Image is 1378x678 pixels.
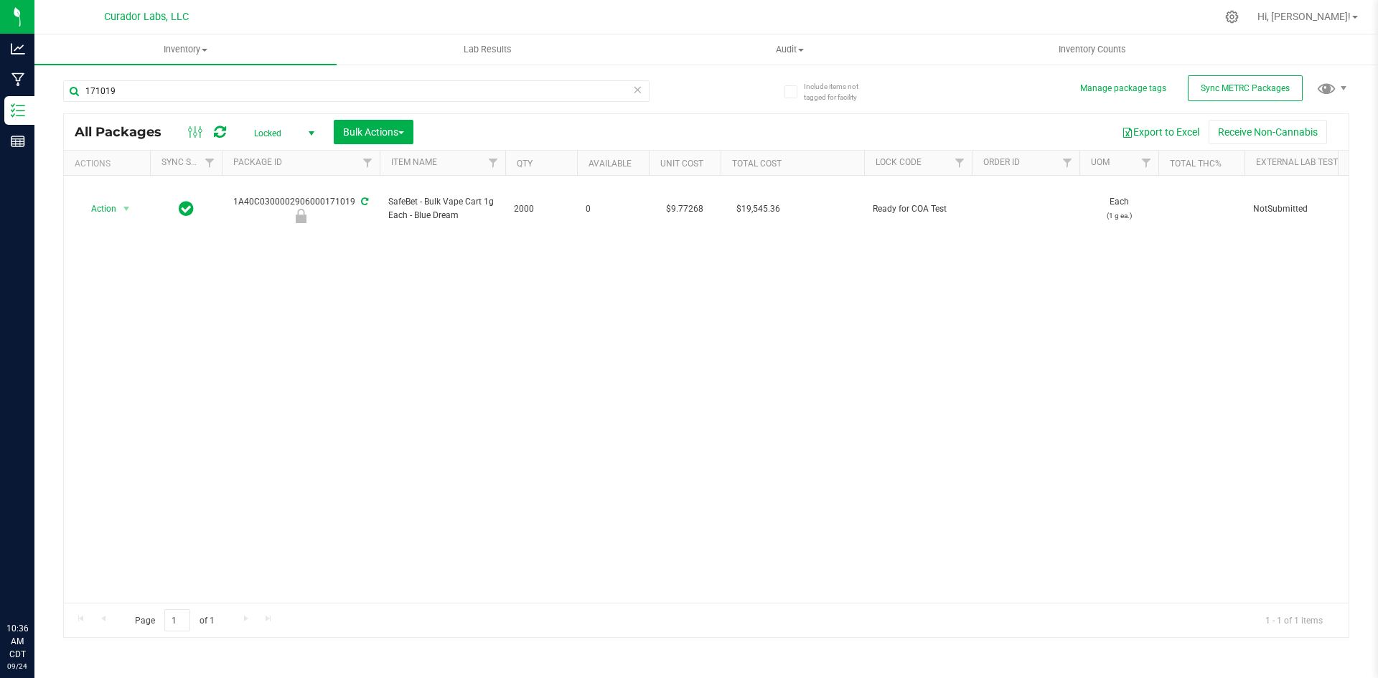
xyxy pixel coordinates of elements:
[118,199,136,219] span: select
[1091,157,1110,167] a: UOM
[732,159,782,169] a: Total Cost
[1112,120,1209,144] button: Export to Excel
[1088,195,1150,222] span: Each
[343,126,404,138] span: Bulk Actions
[649,176,721,243] td: $9.77268
[11,42,25,56] inline-svg: Analytics
[632,80,642,99] span: Clear
[164,609,190,631] input: 1
[729,199,787,220] span: $19,545.36
[220,209,382,223] div: Ready for COA Test
[123,609,226,631] span: Page of 1
[1209,120,1327,144] button: Receive Non-Cannabis
[220,195,382,223] div: 1A40C0300002906000171019
[198,151,222,175] a: Filter
[11,103,25,118] inline-svg: Inventory
[942,34,1244,65] a: Inventory Counts
[233,157,282,167] a: Package ID
[1039,43,1145,56] span: Inventory Counts
[6,661,28,672] p: 09/24
[63,80,650,102] input: Search Package ID, Item Name, SKU, Lot or Part Number...
[391,157,437,167] a: Item Name
[1056,151,1079,175] a: Filter
[1080,83,1166,95] button: Manage package tags
[1257,11,1351,22] span: Hi, [PERSON_NAME]!
[589,159,632,169] a: Available
[1188,75,1303,101] button: Sync METRC Packages
[14,563,57,606] iframe: Resource center
[161,157,217,167] a: Sync Status
[1170,159,1222,169] a: Total THC%
[804,81,876,103] span: Include items not tagged for facility
[34,43,337,56] span: Inventory
[517,159,533,169] a: Qty
[1201,83,1290,93] span: Sync METRC Packages
[1135,151,1158,175] a: Filter
[104,11,189,23] span: Curador Labs, LLC
[639,34,941,65] a: Audit
[334,120,413,144] button: Bulk Actions
[1223,10,1241,24] div: Manage settings
[78,199,117,219] span: Action
[11,134,25,149] inline-svg: Reports
[11,72,25,87] inline-svg: Manufacturing
[639,43,940,56] span: Audit
[876,157,922,167] a: Lock Code
[356,151,380,175] a: Filter
[388,195,497,222] span: SafeBet - Bulk Vape Cart 1g Each - Blue Dream
[514,202,568,216] span: 2000
[586,202,640,216] span: 0
[1088,209,1150,222] p: (1 g ea.)
[359,197,368,207] span: Sync from Compliance System
[34,34,337,65] a: Inventory
[75,159,144,169] div: Actions
[660,159,703,169] a: Unit Cost
[6,622,28,661] p: 10:36 AM CDT
[1254,609,1334,631] span: 1 - 1 of 1 items
[948,151,972,175] a: Filter
[75,124,176,140] span: All Packages
[444,43,531,56] span: Lab Results
[337,34,639,65] a: Lab Results
[179,199,194,219] span: In Sync
[482,151,505,175] a: Filter
[873,202,963,216] span: Ready for COA Test
[1256,157,1369,167] a: External Lab Test Result
[983,157,1020,167] a: Order Id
